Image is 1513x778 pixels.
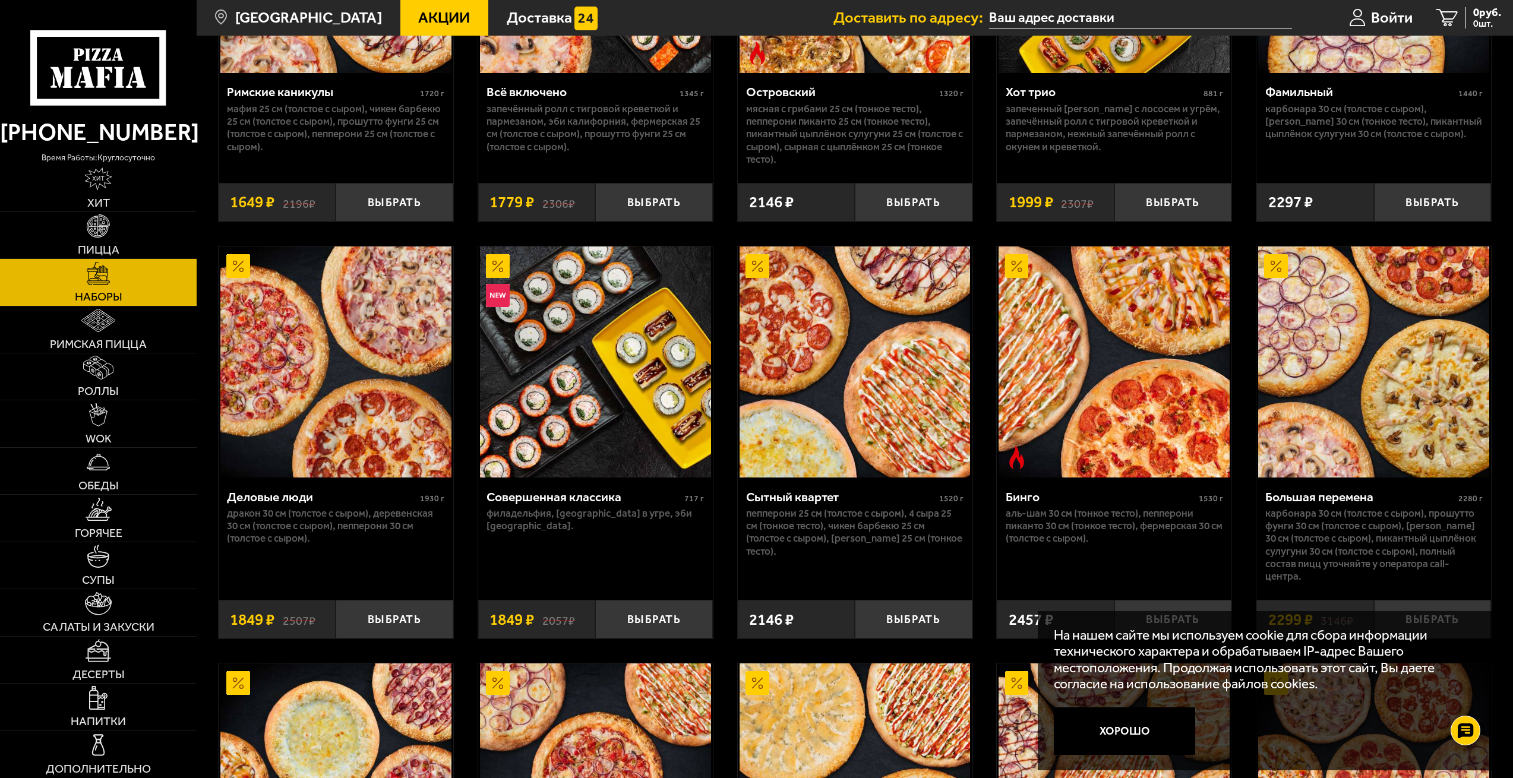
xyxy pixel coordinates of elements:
[78,480,119,492] span: Обеды
[220,246,451,477] img: Деловые люди
[227,84,417,99] div: Римские каникулы
[46,763,151,775] span: Дополнительно
[283,194,315,210] s: 2196 ₽
[746,507,964,558] p: Пепперони 25 см (толстое с сыром), 4 сыра 25 см (тонкое тесто), Чикен Барбекю 25 см (толстое с сы...
[746,254,769,278] img: Акционный
[1473,7,1501,18] span: 0 руб.
[336,600,453,638] button: Выбрать
[1371,10,1413,25] span: Войти
[418,10,470,25] span: Акции
[226,671,250,695] img: Акционный
[219,246,453,477] a: АкционныйДеловые люди
[1258,246,1489,477] img: Большая перемена
[487,507,704,532] p: Филадельфия, [GEOGRAPHIC_DATA] в угре, Эби [GEOGRAPHIC_DATA].
[86,433,112,445] span: WOK
[486,671,510,695] img: Акционный
[833,10,989,25] span: Доставить по адресу:
[78,385,119,397] span: Роллы
[507,10,572,25] span: Доставка
[989,7,1291,29] input: Ваш адрес доставки
[1458,88,1483,99] span: 1440 г
[855,600,972,638] button: Выбрать
[1264,254,1288,278] img: Акционный
[1054,627,1469,692] p: На нашем сайте мы используем cookie для сбора информации технического характера и обрабатываем IP...
[72,669,125,681] span: Десерты
[1005,254,1029,278] img: Акционный
[997,246,1231,477] a: АкционныйОстрое блюдоБинго
[227,507,444,545] p: Дракон 30 см (толстое с сыром), Деревенская 30 см (толстое с сыром), Пепперони 30 см (толстое с с...
[487,103,704,153] p: Запечённый ролл с тигровой креветкой и пармезаном, Эби Калифорния, Фермерская 25 см (толстое с сы...
[420,88,444,99] span: 1720 г
[746,84,936,99] div: Островский
[1199,494,1223,504] span: 1530 г
[680,88,704,99] span: 1345 г
[1054,707,1196,755] button: Хорошо
[1458,494,1483,504] span: 2280 г
[542,194,575,210] s: 2306 ₽
[738,246,972,477] a: АкционныйСытный квартет
[1265,507,1483,583] p: Карбонара 30 см (толстое с сыром), Прошутто Фунги 30 см (толстое с сыром), [PERSON_NAME] 30 см (т...
[82,574,115,586] span: Супы
[480,246,711,477] img: Совершенная классика
[489,194,534,210] span: 1779 ₽
[478,246,713,477] a: АкционныйНовинкаСовершенная классика
[43,621,154,633] span: Салаты и закуски
[746,489,936,504] div: Сытный квартет
[1374,183,1492,222] button: Выбрать
[75,527,122,539] span: Горячее
[420,494,444,504] span: 1930 г
[226,254,250,278] img: Акционный
[740,246,971,477] img: Сытный квартет
[486,254,510,278] img: Акционный
[227,103,444,153] p: Мафия 25 см (толстое с сыром), Чикен Барбекю 25 см (толстое с сыром), Прошутто Фунги 25 см (толст...
[1265,84,1455,99] div: Фамильный
[87,197,110,209] span: Хит
[684,494,704,504] span: 717 г
[1006,84,1201,99] div: Хот трио
[749,194,794,210] span: 2146 ₽
[487,84,677,99] div: Всё включено
[595,183,713,222] button: Выбрать
[939,494,964,504] span: 1520 г
[1204,88,1223,99] span: 881 г
[486,284,510,308] img: Новинка
[1009,194,1053,210] span: 1999 ₽
[999,246,1230,477] img: Бинго
[336,183,453,222] button: Выбрать
[749,612,794,628] span: 2146 ₽
[1114,183,1232,222] button: Выбрать
[1114,600,1232,638] button: Выбрать
[1473,19,1501,29] span: 0 шт.
[542,612,575,628] s: 2057 ₽
[487,489,681,504] div: Совершенная классика
[939,88,964,99] span: 1320 г
[1265,489,1455,504] div: Большая перемена
[1256,246,1491,477] a: АкционныйБольшая перемена
[283,612,315,628] s: 2507 ₽
[489,612,534,628] span: 1849 ₽
[595,600,713,638] button: Выбрать
[1006,489,1196,504] div: Бинго
[855,183,972,222] button: Выбрать
[1006,103,1223,153] p: Запеченный [PERSON_NAME] с лососем и угрём, Запечённый ролл с тигровой креветкой и пармезаном, Не...
[1268,194,1313,210] span: 2297 ₽
[78,244,119,256] span: Пицца
[50,339,147,350] span: Римская пицца
[1005,671,1029,695] img: Акционный
[1006,507,1223,545] p: Аль-Шам 30 см (тонкое тесто), Пепперони Пиканто 30 см (тонкое тесто), Фермерская 30 см (толстое с...
[746,671,769,695] img: Акционный
[230,612,274,628] span: 1849 ₽
[227,489,417,504] div: Деловые люди
[1374,600,1492,638] button: Выбрать
[1005,446,1029,470] img: Острое блюдо
[574,7,598,30] img: 15daf4d41897b9f0e9f617042186c801.svg
[1009,612,1053,628] span: 2457 ₽
[235,10,382,25] span: [GEOGRAPHIC_DATA]
[1265,103,1483,141] p: Карбонара 30 см (толстое с сыром), [PERSON_NAME] 30 см (тонкое тесто), Пикантный цыплёнок сулугун...
[746,103,964,166] p: Мясная с грибами 25 см (тонкое тесто), Пепперони Пиканто 25 см (тонкое тесто), Пикантный цыплёнок...
[746,42,769,65] img: Острое блюдо
[75,291,122,303] span: Наборы
[71,716,126,728] span: Напитки
[230,194,274,210] span: 1649 ₽
[1061,194,1094,210] s: 2307 ₽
